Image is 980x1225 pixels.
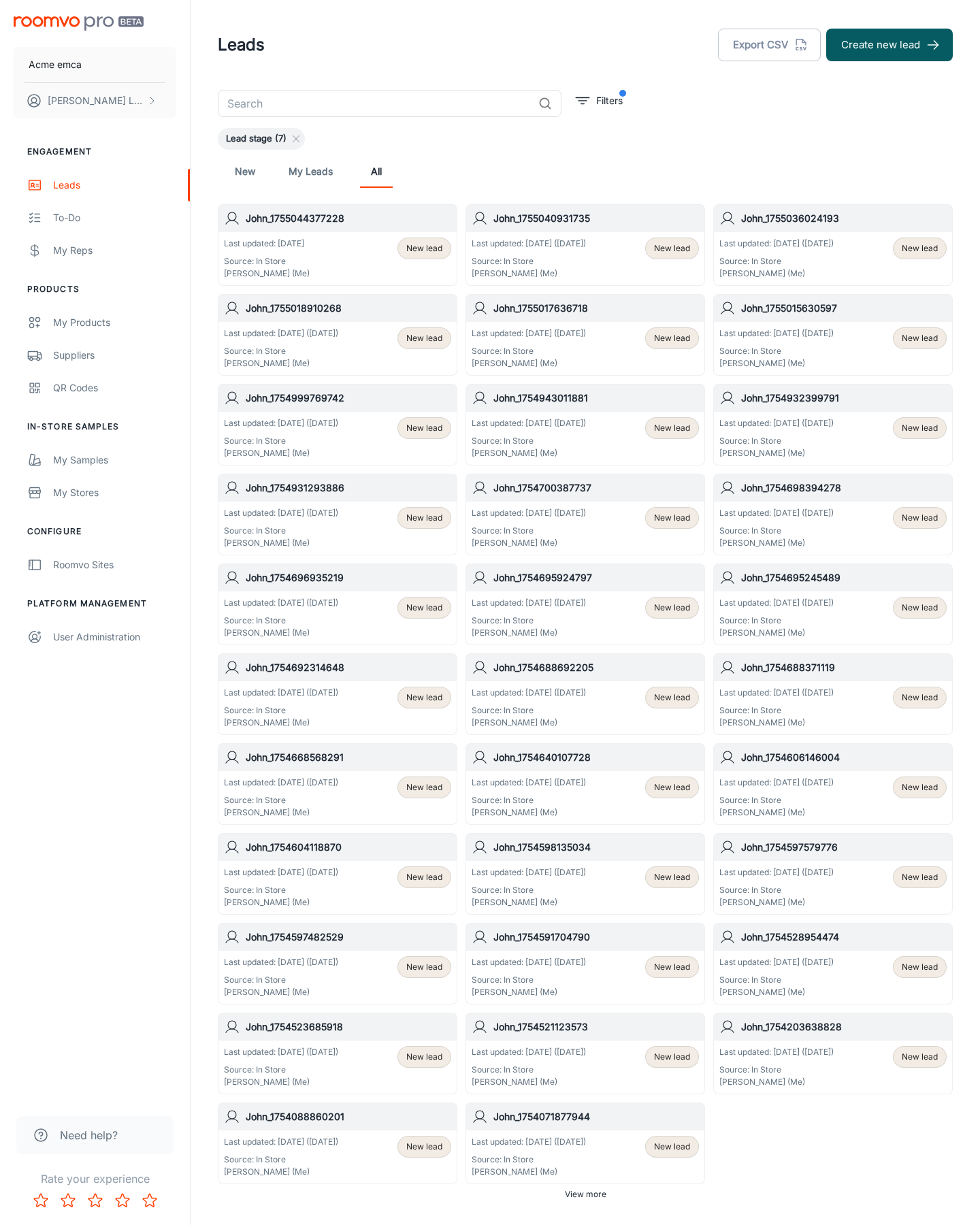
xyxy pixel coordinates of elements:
p: Source: In Store [719,345,834,357]
img: Roomvo PRO Beta [14,16,144,31]
div: My Stores [53,485,176,500]
button: Rate 2 star [54,1187,82,1214]
button: Rate 3 star [82,1187,109,1214]
p: Source: In Store [472,704,586,717]
div: To-do [53,210,176,225]
p: [PERSON_NAME] (Me) [472,1166,586,1178]
a: New [229,155,261,188]
p: [PERSON_NAME] (Me) [472,267,586,280]
span: New lead [902,332,938,344]
p: Source: In Store [472,345,586,357]
span: New lead [654,422,690,434]
h6: John_1754692314648 [246,660,451,675]
button: [PERSON_NAME] Leaptools [14,83,176,118]
p: [PERSON_NAME] (Me) [472,986,586,998]
p: [PERSON_NAME] (Me) [719,896,834,909]
p: Last updated: [DATE] ([DATE]) [719,597,834,609]
span: New lead [406,781,442,794]
h6: John_1754999769742 [246,391,451,406]
h6: John_1754604118870 [246,840,451,855]
span: New lead [406,961,442,973]
a: John_1754521123573Last updated: [DATE] ([DATE])Source: In Store[PERSON_NAME] (Me)New lead [465,1013,705,1094]
p: Last updated: [DATE] ([DATE]) [719,777,834,789]
p: Source: In Store [224,525,338,537]
p: Last updated: [DATE] ([DATE]) [472,238,586,250]
span: New lead [902,1051,938,1063]
h6: John_1754523685918 [246,1019,451,1034]
h6: John_1754943011881 [493,391,699,406]
button: Rate 1 star [27,1187,54,1214]
p: Source: In Store [224,435,338,447]
p: Last updated: [DATE] ([DATE]) [719,507,834,519]
p: [PERSON_NAME] (Me) [472,1076,586,1088]
p: Source: In Store [224,1064,338,1076]
span: New lead [902,961,938,973]
h6: John_1755018910268 [246,301,451,316]
h6: John_1754695245489 [741,570,947,585]
p: Last updated: [DATE] ([DATE]) [719,417,834,429]
a: John_1755017636718Last updated: [DATE] ([DATE])Source: In Store[PERSON_NAME] (Me)New lead [465,294,705,376]
button: Rate 4 star [109,1187,136,1214]
h6: John_1754071877944 [493,1109,699,1124]
h6: John_1755036024193 [741,211,947,226]
h6: John_1754598135034 [493,840,699,855]
h6: John_1754640107728 [493,750,699,765]
p: Source: In Store [224,704,338,717]
p: Last updated: [DATE] ([DATE]) [472,1136,586,1148]
h6: John_1754088860201 [246,1109,451,1124]
p: Last updated: [DATE] ([DATE]) [472,956,586,968]
span: New lead [406,422,442,434]
span: View more [565,1188,606,1200]
span: Need help? [60,1127,118,1143]
p: [PERSON_NAME] (Me) [224,1076,338,1088]
span: New lead [406,242,442,255]
a: John_1754688371119Last updated: [DATE] ([DATE])Source: In Store[PERSON_NAME] (Me)New lead [713,653,953,735]
h6: John_1755015630597 [741,301,947,316]
h6: John_1754597482529 [246,930,451,945]
p: [PERSON_NAME] (Me) [472,806,586,819]
p: Source: In Store [224,794,338,806]
a: John_1754591704790Last updated: [DATE] ([DATE])Source: In Store[PERSON_NAME] (Me)New lead [465,923,705,1004]
p: Last updated: [DATE] ([DATE]) [472,507,586,519]
p: Last updated: [DATE] ([DATE]) [224,327,338,340]
span: New lead [406,602,442,614]
p: Source: In Store [472,884,586,896]
p: Source: In Store [472,974,586,986]
span: New lead [654,512,690,524]
h6: John_1755040931735 [493,211,699,226]
p: Last updated: [DATE] ([DATE]) [472,327,586,340]
h6: John_1754931293886 [246,480,451,495]
div: Suppliers [53,348,176,363]
a: John_1754523685918Last updated: [DATE] ([DATE])Source: In Store[PERSON_NAME] (Me)New lead [218,1013,457,1094]
p: [PERSON_NAME] (Me) [224,627,338,639]
p: [PERSON_NAME] (Me) [472,537,586,549]
p: Source: In Store [224,255,310,267]
input: Search [218,90,533,117]
h6: John_1754606146004 [741,750,947,765]
span: New lead [654,602,690,614]
span: New lead [654,332,690,344]
a: John_1754203638828Last updated: [DATE] ([DATE])Source: In Store[PERSON_NAME] (Me)New lead [713,1013,953,1094]
p: [PERSON_NAME] (Me) [719,806,834,819]
p: Last updated: [DATE] ([DATE]) [224,507,338,519]
a: John_1754088860201Last updated: [DATE] ([DATE])Source: In Store[PERSON_NAME] (Me)New lead [218,1102,457,1184]
a: John_1754943011881Last updated: [DATE] ([DATE])Source: In Store[PERSON_NAME] (Me)New lead [465,384,705,465]
h6: John_1754597579776 [741,840,947,855]
p: Last updated: [DATE] ([DATE]) [719,1046,834,1058]
div: My Reps [53,243,176,258]
p: Last updated: [DATE] ([DATE]) [224,417,338,429]
p: [PERSON_NAME] (Me) [719,357,834,370]
p: Last updated: [DATE] ([DATE]) [472,597,586,609]
a: John_1754688692205Last updated: [DATE] ([DATE])Source: In Store[PERSON_NAME] (Me)New lead [465,653,705,735]
p: Last updated: [DATE] ([DATE]) [472,417,586,429]
h6: John_1754521123573 [493,1019,699,1034]
p: Last updated: [DATE] ([DATE]) [719,327,834,340]
div: Lead stage (7) [218,128,305,150]
p: Last updated: [DATE] ([DATE]) [719,238,834,250]
h6: John_1755044377228 [246,211,451,226]
span: New lead [902,602,938,614]
p: [PERSON_NAME] (Me) [224,267,310,280]
p: [PERSON_NAME] (Me) [472,717,586,729]
a: John_1754597482529Last updated: [DATE] ([DATE])Source: In Store[PERSON_NAME] (Me)New lead [218,923,457,1004]
p: Source: In Store [719,794,834,806]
